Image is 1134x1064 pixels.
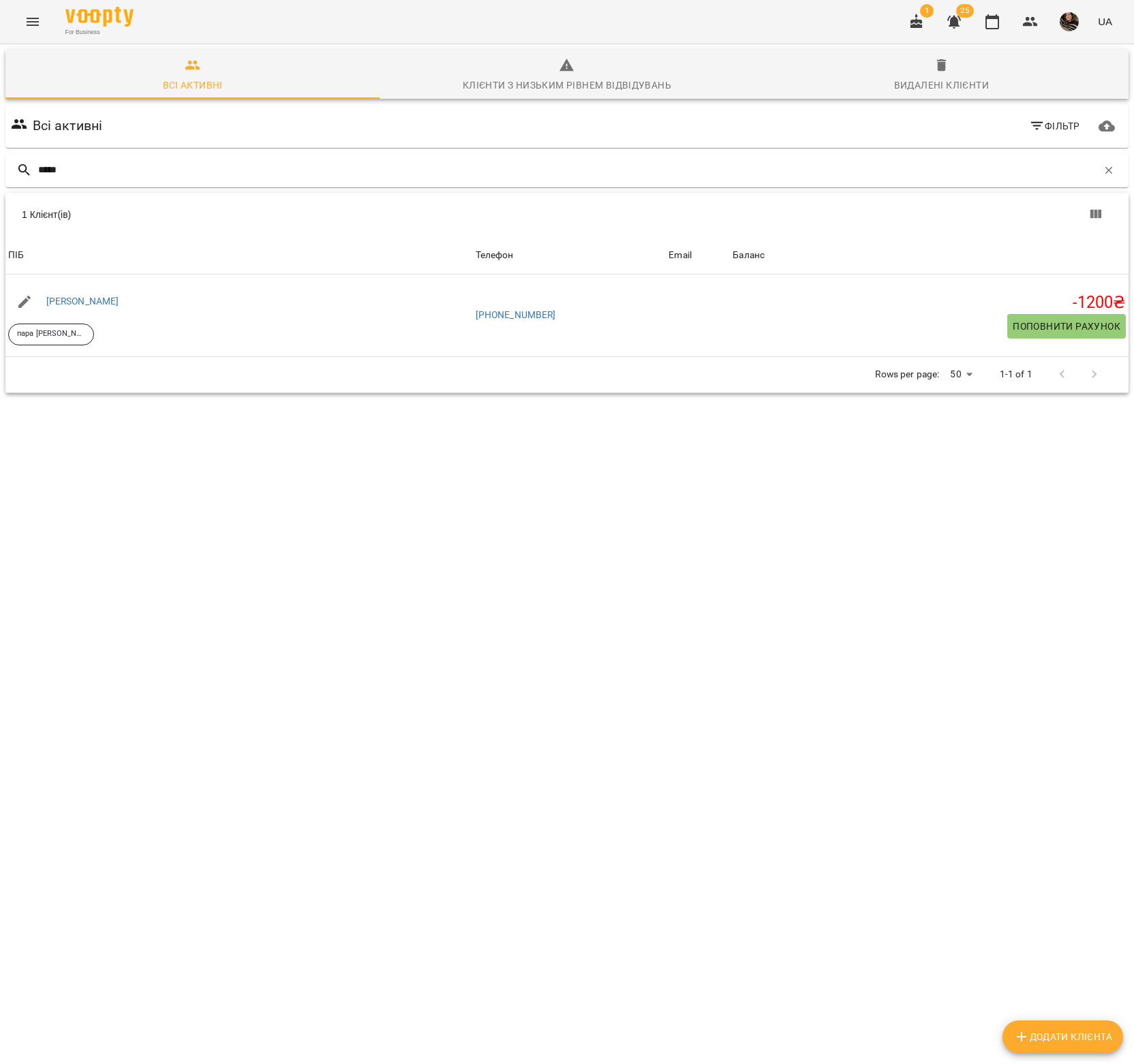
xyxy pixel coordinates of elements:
[16,5,49,38] button: Menu
[920,4,934,18] span: 1
[163,77,223,93] div: Всі активні
[33,115,103,136] h6: Всі активні
[476,247,514,264] div: Телефон
[669,247,727,264] span: Email
[8,247,470,264] span: ПІБ
[1029,118,1080,134] span: Фільтр
[669,247,692,264] div: Sort
[875,368,939,381] p: Rows per page:
[1000,368,1032,381] p: 1-1 of 1
[476,309,556,320] a: [PHONE_NUMBER]
[1092,9,1118,34] button: UA
[476,247,514,264] div: Sort
[46,296,119,307] a: [PERSON_NAME]
[65,28,134,37] span: For Business
[1024,114,1086,138] button: Фільтр
[956,4,974,18] span: 25
[476,247,664,264] span: Телефон
[1098,14,1112,29] span: UA
[733,247,765,264] div: Sort
[65,7,134,27] img: Voopty Logo
[945,364,977,384] div: 50
[733,247,765,264] div: Баланс
[463,77,671,93] div: Клієнти з низьким рівнем відвідувань
[669,247,692,264] div: Email
[5,193,1129,236] div: Table Toolbar
[8,247,24,264] div: Sort
[8,247,24,264] div: ПІБ
[1060,12,1079,31] img: 50c54b37278f070f9d74a627e50a0a9b.jpg
[1007,314,1126,339] button: Поповнити рахунок
[733,247,1126,264] span: Баланс
[733,292,1126,313] h5: -1200 ₴
[22,208,575,221] div: 1 Клієнт(ів)
[8,324,94,345] div: пара [PERSON_NAME]
[1013,318,1120,334] span: Поповнити рахунок
[17,328,85,340] p: пара [PERSON_NAME]
[894,77,989,93] div: Видалені клієнти
[1079,198,1112,231] button: Вигляд колонок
